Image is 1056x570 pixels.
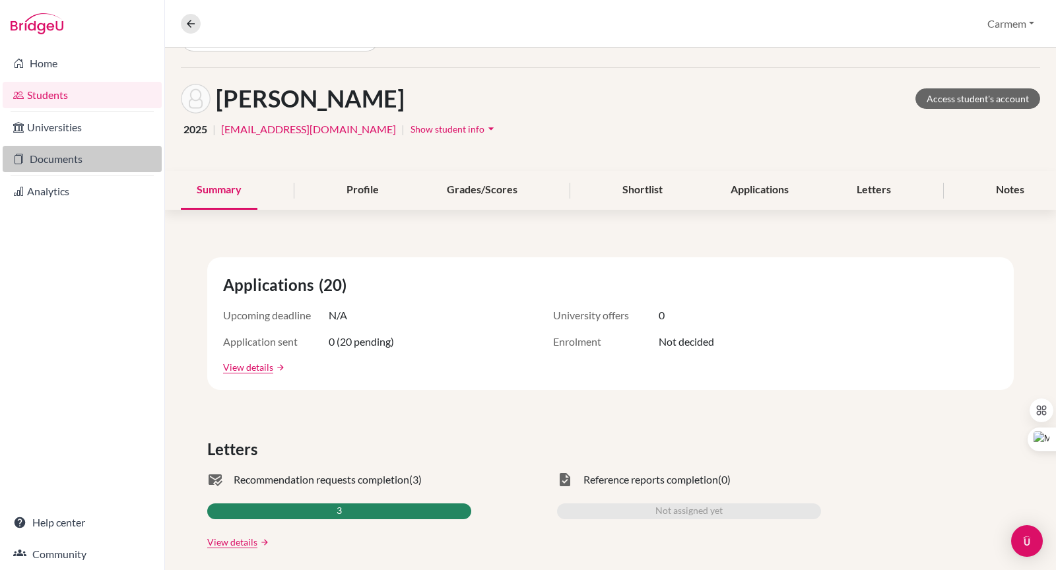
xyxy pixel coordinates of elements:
[223,307,329,323] span: Upcoming deadline
[607,171,678,210] div: Shortlist
[257,538,269,547] a: arrow_forward
[718,472,731,488] span: (0)
[3,146,162,172] a: Documents
[431,171,533,210] div: Grades/Scores
[221,121,396,137] a: [EMAIL_ADDRESS][DOMAIN_NAME]
[410,119,498,139] button: Show student infoarrow_drop_down
[841,171,907,210] div: Letters
[3,178,162,205] a: Analytics
[981,11,1040,36] button: Carmem
[484,122,498,135] i: arrow_drop_down
[553,334,659,350] span: Enrolment
[329,307,347,323] span: N/A
[331,171,395,210] div: Profile
[3,509,162,536] a: Help center
[715,171,805,210] div: Applications
[223,273,319,297] span: Applications
[553,307,659,323] span: University offers
[223,360,273,374] a: View details
[216,84,405,113] h1: [PERSON_NAME]
[1011,525,1043,557] div: Open Intercom Messenger
[337,503,342,519] span: 3
[319,273,352,297] span: (20)
[3,541,162,567] a: Community
[181,171,257,210] div: Summary
[181,84,211,113] img: Alfredo De Oteyza's avatar
[980,171,1040,210] div: Notes
[11,13,63,34] img: Bridge-U
[659,307,665,323] span: 0
[409,472,422,488] span: (3)
[3,82,162,108] a: Students
[183,121,207,137] span: 2025
[3,50,162,77] a: Home
[3,114,162,141] a: Universities
[329,334,394,350] span: 0 (20 pending)
[583,472,718,488] span: Reference reports completion
[207,472,223,488] span: mark_email_read
[273,363,285,372] a: arrow_forward
[213,121,216,137] span: |
[234,472,409,488] span: Recommendation requests completion
[915,88,1040,109] a: Access student's account
[207,535,257,549] a: View details
[557,472,573,488] span: task
[207,437,263,461] span: Letters
[411,123,484,135] span: Show student info
[223,334,329,350] span: Application sent
[655,503,723,519] span: Not assigned yet
[401,121,405,137] span: |
[659,334,714,350] span: Not decided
